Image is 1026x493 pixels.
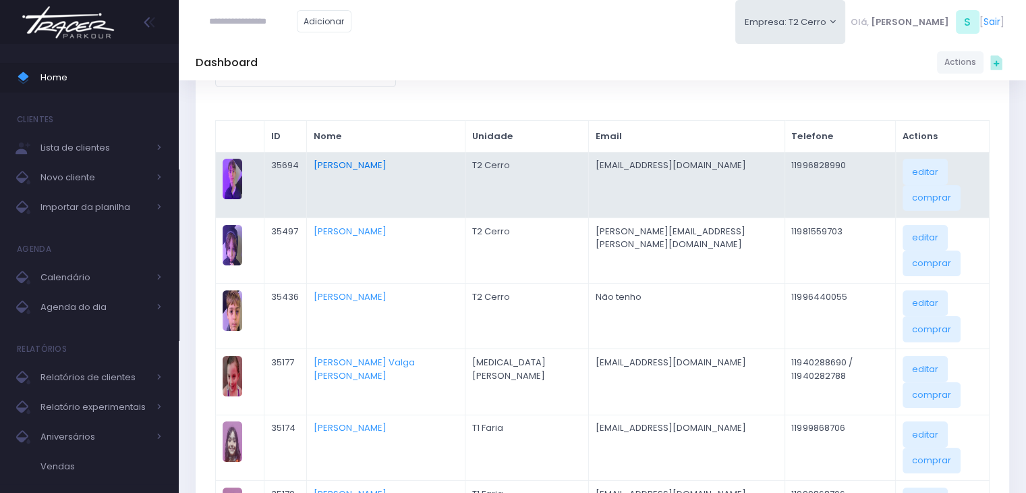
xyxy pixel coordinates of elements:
td: [EMAIL_ADDRESS][DOMAIN_NAME] [588,349,785,415]
span: [PERSON_NAME] [871,16,949,29]
span: Relatório experimentais [40,398,148,416]
td: [EMAIL_ADDRESS][DOMAIN_NAME] [588,152,785,217]
th: Unidade [465,121,589,153]
a: comprar [903,316,961,342]
a: [PERSON_NAME] [314,225,387,238]
td: 35694 [264,152,307,217]
td: 11940288690 / 11940282788 [785,349,895,415]
span: Lista de clientes [40,139,148,157]
td: [EMAIL_ADDRESS][DOMAIN_NAME] [588,415,785,480]
span: Home [40,69,162,86]
span: Vendas [40,458,162,475]
a: comprar [903,185,961,211]
a: editar [903,421,948,447]
td: T1 Faria [465,415,589,480]
td: [PERSON_NAME][EMAIL_ADDRESS][PERSON_NAME][DOMAIN_NAME] [588,217,785,283]
th: Nome [306,121,465,153]
a: [PERSON_NAME] Valga [PERSON_NAME] [314,356,415,382]
h5: Dashboard [196,56,258,70]
a: [PERSON_NAME] [314,421,387,434]
div: [ ] [845,7,1009,37]
td: 35177 [264,349,307,415]
th: ID [264,121,307,153]
td: 35436 [264,284,307,349]
th: Actions [896,121,990,153]
td: 35497 [264,217,307,283]
h4: Relatórios [17,336,67,363]
a: comprar [903,448,961,473]
td: T2 Cerro [465,152,589,217]
td: 11999868706 [785,415,895,480]
td: T2 Cerro [465,284,589,349]
span: Agenda do dia [40,299,148,316]
span: Relatórios de clientes [40,369,148,386]
h4: Agenda [17,236,51,263]
span: Olá, [851,16,869,29]
td: T2 Cerro [465,217,589,283]
td: Não tenho [588,284,785,349]
a: comprar [903,382,961,408]
td: 11996440055 [785,284,895,349]
span: Calendário [40,269,148,286]
span: Importar da planilha [40,199,148,216]
th: Telefone [785,121,895,153]
span: Aniversários [40,428,148,446]
a: [PERSON_NAME] [314,159,387,172]
a: Sair [984,15,1000,29]
td: 11981559703 [785,217,895,283]
span: Novo cliente [40,169,148,186]
th: Email [588,121,785,153]
span: S [956,10,979,34]
a: comprar [903,251,961,276]
a: editar [903,225,948,251]
a: [PERSON_NAME] [314,290,387,303]
td: 35174 [264,415,307,480]
a: Adicionar [297,10,352,32]
td: [MEDICAL_DATA] [PERSON_NAME] [465,349,589,415]
td: 11996828990 [785,152,895,217]
a: editar [903,290,948,316]
a: editar [903,159,948,184]
a: editar [903,356,948,382]
a: Actions [937,51,984,74]
h4: Clientes [17,106,53,133]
